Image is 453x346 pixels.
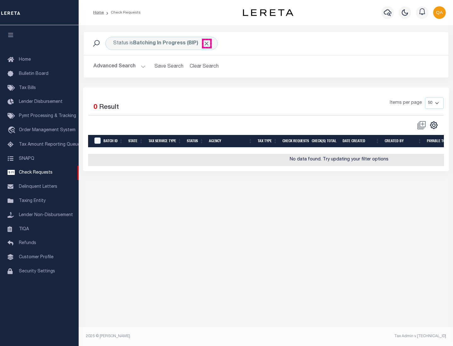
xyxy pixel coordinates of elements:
[19,156,34,161] span: SNAPQ
[184,135,206,148] th: Status: activate to sort column ascending
[255,135,280,148] th: Tax Type: activate to sort column ascending
[309,135,340,148] th: Check(s) Total
[19,72,48,76] span: Bulletin Board
[187,60,221,73] button: Clear Search
[382,135,424,148] th: Created By: activate to sort column ascending
[133,41,210,46] b: Batching In Progress (BIP)
[81,333,266,339] div: 2025 © [PERSON_NAME].
[280,135,309,148] th: Check Requests
[19,58,31,62] span: Home
[19,199,46,203] span: Taxing Entity
[101,135,126,148] th: Batch Id: activate to sort column ascending
[19,269,55,274] span: Security Settings
[203,40,210,47] span: Click to Remove
[19,128,75,132] span: Order Management System
[390,100,422,107] span: Items per page
[93,60,146,73] button: Advanced Search
[19,114,76,118] span: Pymt Processing & Tracking
[8,126,18,135] i: travel_explore
[126,135,146,148] th: State: activate to sort column ascending
[19,86,36,90] span: Tax Bills
[19,227,29,231] span: TIQA
[206,135,255,148] th: Agency: activate to sort column ascending
[271,333,446,339] div: Tax Admin v.[TECHNICAL_ID]
[433,6,446,19] img: svg+xml;base64,PHN2ZyB4bWxucz0iaHR0cDovL3d3dy53My5vcmcvMjAwMC9zdmciIHBvaW50ZXItZXZlbnRzPSJub25lIi...
[19,213,73,217] span: Lender Non-Disbursement
[19,170,53,175] span: Check Requests
[99,103,119,113] label: Result
[104,10,141,15] li: Check Requests
[93,11,104,14] a: Home
[146,135,184,148] th: Tax Service Type: activate to sort column ascending
[151,60,187,73] button: Save Search
[105,37,218,50] div: Status is
[19,185,57,189] span: Delinquent Letters
[19,100,63,104] span: Lender Disbursement
[340,135,382,148] th: Date Created: activate to sort column ascending
[19,241,36,245] span: Refunds
[19,142,80,147] span: Tax Amount Reporting Queue
[93,104,97,111] span: 0
[243,9,293,16] img: logo-dark.svg
[19,255,53,259] span: Customer Profile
